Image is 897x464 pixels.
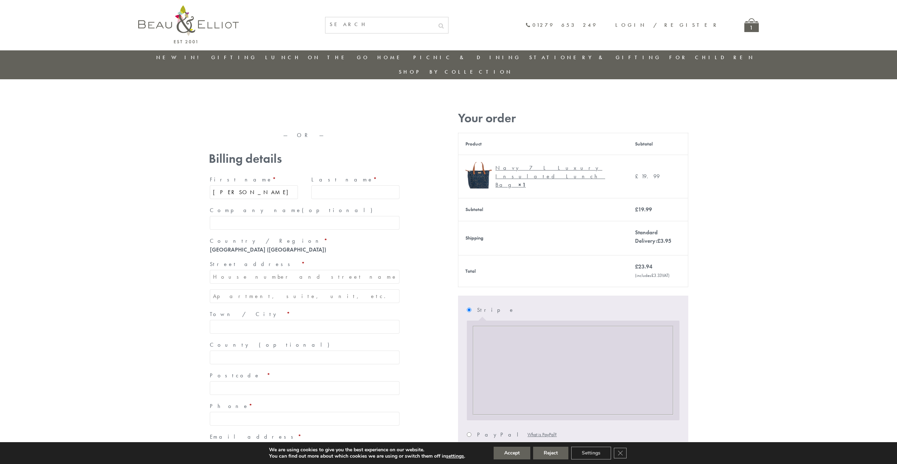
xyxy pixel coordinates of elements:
[210,401,399,412] label: Phone
[494,447,530,459] button: Accept
[527,426,557,444] a: What is PayPal?
[465,162,621,191] a: Navy 7L Luxury Insulated Lunch Bag Navy 7L Luxury Insulated Lunch Bag× 1
[615,21,720,29] a: Login / Register
[209,151,401,166] h3: Billing details
[269,453,465,459] p: You can find out more about which cookies we are using or switch them off in .
[571,447,611,459] button: Settings
[446,453,464,459] button: settings
[744,18,759,32] a: 1
[265,54,370,61] a: Lunch On The Go
[377,54,405,61] a: Home
[458,111,688,125] h3: Your order
[635,263,638,270] span: £
[210,174,298,185] label: First name
[210,235,399,247] label: Country / Region
[210,431,399,443] label: Email address
[302,206,377,214] span: (optional)
[657,237,660,245] span: £
[635,206,652,213] bdi: 19.99
[657,237,671,245] bdi: 3.95
[518,181,526,188] strong: × 1
[458,255,628,287] th: Total
[413,54,521,61] a: Picnic & Dining
[465,162,492,188] img: Navy 7L Luxury Insulated Lunch Bag
[635,272,670,278] small: (includes VAT)
[210,309,399,320] label: Town / City
[210,259,399,270] label: Street address
[635,173,660,180] bdi: 19.99
[525,22,598,28] a: 01279 653 249
[210,339,399,351] label: County
[458,221,628,255] th: Shipping
[210,205,399,216] label: Company name
[458,198,628,221] th: Subtotal
[311,174,399,185] label: Last name
[635,173,641,180] span: £
[635,229,671,245] label: Standard Delivery:
[495,164,616,189] div: Navy 7L Luxury Insulated Lunch Bag
[651,272,654,278] span: £
[209,132,401,138] p: — OR —
[269,447,465,453] p: We are using cookies to give you the best experience on our website.
[628,133,688,155] th: Subtotal
[211,54,257,61] a: Gifting
[614,448,627,458] button: Close GDPR Cookie Banner
[138,5,239,43] img: logo
[669,54,755,61] a: For Children
[259,341,334,348] span: (optional)
[207,108,402,125] iframe: Secure express checkout frame
[477,304,679,316] label: Stripe
[533,447,568,459] button: Reject
[399,68,513,75] a: Shop by collection
[651,272,662,278] span: 3.33
[476,327,670,411] iframe: Secure payment input frame
[325,17,434,32] input: SEARCH
[458,133,628,155] th: Product
[156,54,203,61] a: New in!
[210,270,399,284] input: House number and street name
[529,54,661,61] a: Stationery & Gifting
[635,206,638,213] span: £
[210,289,399,303] input: Apartment, suite, unit, etc. (optional)
[210,246,326,253] strong: [GEOGRAPHIC_DATA] ([GEOGRAPHIC_DATA])
[477,426,557,444] label: PayPal
[635,263,652,270] bdi: 23.94
[210,370,399,381] label: Postcode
